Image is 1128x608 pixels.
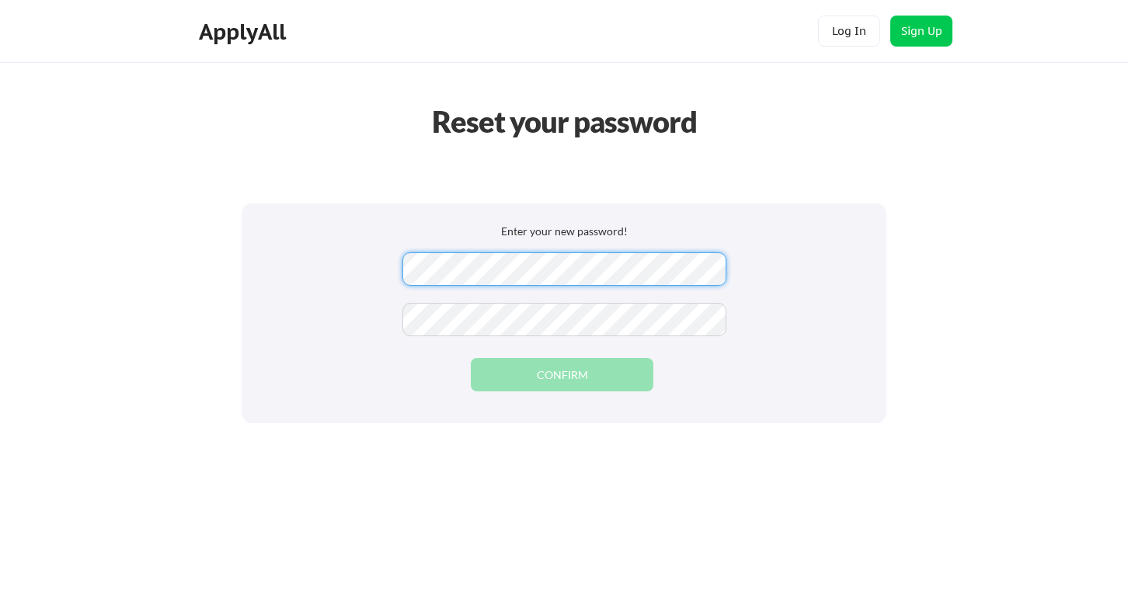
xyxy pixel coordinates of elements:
button: CONFIRM [471,358,653,391]
div: Enter your new password! [273,224,855,239]
button: Sign Up [890,16,952,47]
button: Log In [818,16,880,47]
div: ApplyAll [199,19,291,45]
div: Reset your password [415,99,713,144]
